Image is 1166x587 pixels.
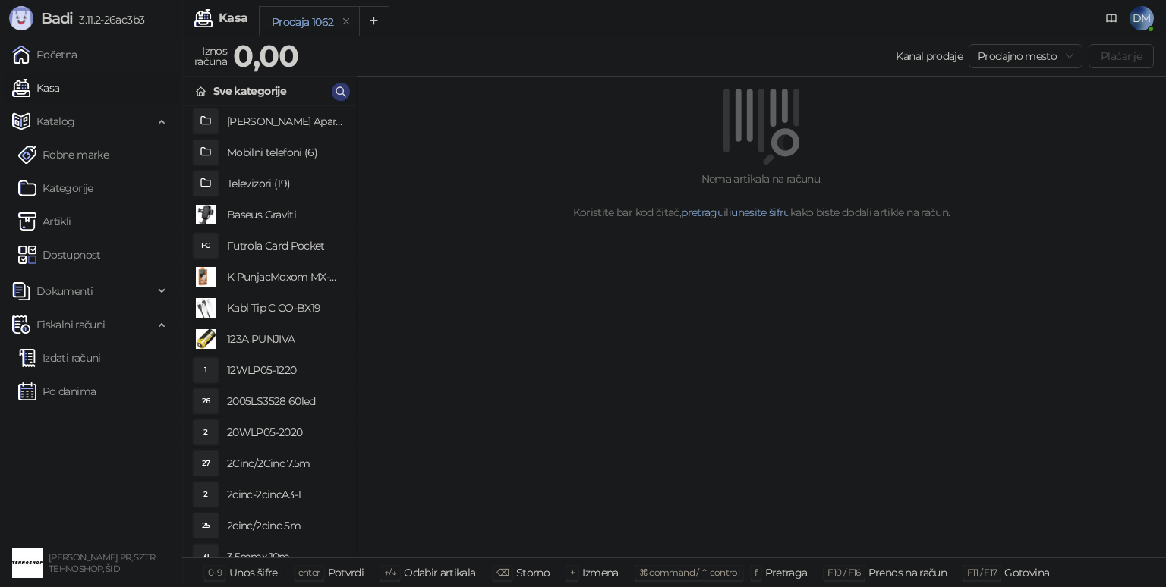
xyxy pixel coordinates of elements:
button: Plaćanje [1089,44,1154,68]
span: ⌫ [496,567,509,578]
div: Prodaja 1062 [272,14,333,30]
img: Slika [194,296,218,320]
div: Prenos na račun [868,563,947,582]
h4: Mobilni telefoni (6) [227,140,344,165]
strong: 0,00 [233,37,298,74]
span: F11 / F17 [967,567,997,578]
h4: [PERSON_NAME] Aparati (2) [227,109,344,133]
div: Pretraga [765,563,808,582]
div: 26 [194,389,218,413]
button: remove [336,15,356,28]
span: 3.11.2-26ac3b3 [73,13,144,27]
h4: K PunjacMoxom MX-HC25 PD 20W [227,265,344,289]
span: Badi [41,9,73,27]
img: Logo [9,6,33,30]
span: Katalog [36,106,75,137]
div: Storno [516,563,550,582]
a: ArtikliArtikli [18,206,71,237]
span: 0-9 [208,567,222,578]
h4: 3.5mmx 10m [227,545,344,569]
div: Kanal prodaje [896,48,963,64]
div: 1 [194,358,218,382]
h4: 20WLP05-2020 [227,420,344,444]
span: enter [298,567,320,578]
h4: 2Cinc/2Cinc 7.5m [227,451,344,476]
a: Kasa [12,73,59,103]
small: [PERSON_NAME] PR, SZTR TEHNOSHOP, ŠID [49,552,155,574]
img: Artikli [18,212,36,231]
h4: Baseus Graviti [227,202,344,227]
div: Sve kategorije [213,83,286,99]
div: Gotovina [1004,563,1049,582]
a: Izdati računi [18,343,101,373]
h4: Kabl Tip C CO-BX19 [227,296,344,320]
h4: 2cinc/2cinc 5m [227,513,344,538]
span: Fiskalni računi [36,309,105,340]
div: Unos šifre [229,563,278,582]
h4: 2cinc-2cincA3-1 [227,482,344,507]
a: Kategorije [18,173,93,203]
span: Prodajno mesto [978,45,1073,67]
div: 2 [194,482,218,507]
div: grid [183,106,356,557]
div: 2 [194,420,218,444]
img: 64x64-companyLogo-68805acf-9e22-4a20-bcb3-9756868d3d19.jpeg [12,548,43,578]
h4: 2005LS3528 60led [227,389,344,413]
span: DM [1130,6,1154,30]
a: pretragu [681,206,723,219]
h4: 12WLP05-1220 [227,358,344,382]
span: Dokumenti [36,276,93,306]
a: Dokumentacija [1099,6,1123,30]
span: f [755,567,757,578]
a: Robne marke [18,140,109,170]
h4: 123A PUNJIVA [227,327,344,351]
h4: Televizori (19) [227,171,344,196]
span: + [570,567,575,578]
div: Potvrdi [328,563,364,582]
span: ⌘ command / ⌃ control [639,567,740,578]
div: 25 [194,513,218,538]
div: 27 [194,451,218,476]
div: Izmena [582,563,618,582]
h4: Futrola Card Pocket [227,234,344,258]
img: Slika [194,327,218,351]
div: Iznos računa [191,41,230,71]
img: Slika [194,265,218,289]
span: F10 / F16 [827,567,860,578]
div: 31 [194,545,218,569]
a: Po danima [18,376,96,407]
a: unesite šifru [731,206,790,219]
div: Kasa [219,12,247,24]
div: Odabir artikala [404,563,475,582]
div: Nema artikala na računu. Koristite bar kod čitač, ili kako biste dodali artikle na račun. [375,171,1148,221]
button: Add tab [359,6,389,36]
a: Dostupnost [18,240,101,270]
div: FC [194,234,218,258]
a: Početna [12,39,77,70]
span: ↑/↓ [384,567,396,578]
img: Slika [194,202,218,227]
